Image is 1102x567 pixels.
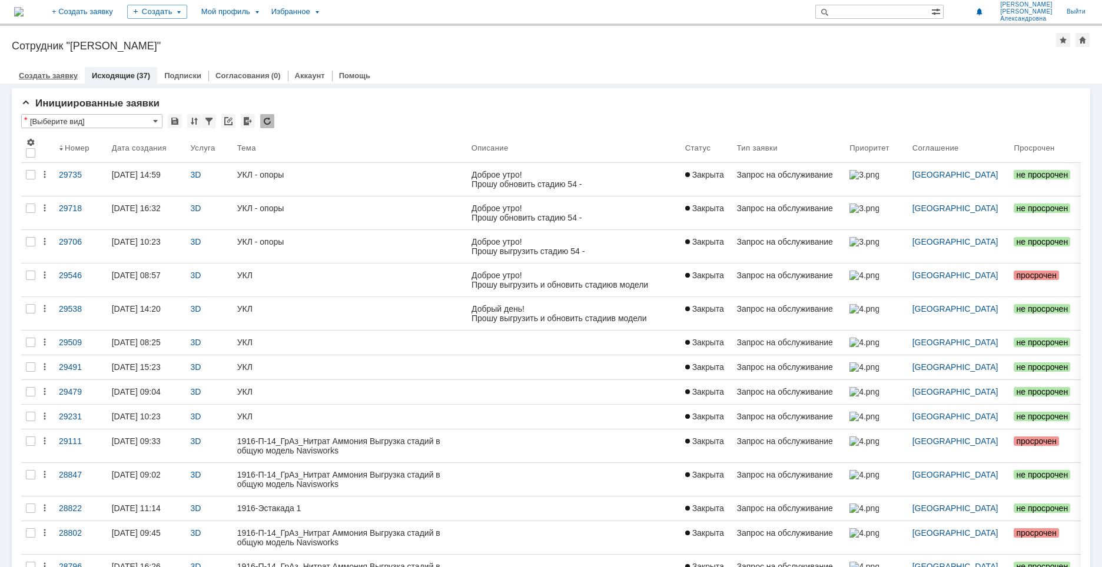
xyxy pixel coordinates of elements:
div: Описание [472,144,509,152]
img: 4.png [849,503,879,513]
a: [DATE] 10:23 [107,230,186,263]
a: [GEOGRAPHIC_DATA] [912,204,998,213]
a: просрочен [1009,521,1081,554]
a: [GEOGRAPHIC_DATA] [912,170,998,179]
a: УКЛ [233,380,467,404]
img: 3.png [849,237,879,246]
div: Сделать домашней страницей [1076,33,1090,47]
a: 3D [191,528,201,538]
a: 29509 [54,331,107,355]
a: 1916-П-14_ГрАз_Нитрат Аммония Выгрузка стадий в общую модель Navisworks [233,521,467,554]
div: Фильтрация... [202,114,216,128]
a: 3D [191,271,201,280]
div: Действия [40,387,49,396]
div: 28802 [59,528,102,538]
a: не просрочен [1009,355,1081,379]
a: Закрыта [681,230,732,263]
div: Услуга [191,144,215,152]
a: [DATE] 14:59 [107,163,186,196]
div: Действия [40,503,49,513]
a: [GEOGRAPHIC_DATA] [912,362,998,372]
div: У Вас нет прав на выполнение этой операции [5,5,615,15]
div: Сотрудник "[PERSON_NAME]" [12,40,1056,52]
span: не просрочен [1014,204,1070,213]
a: 4.png [845,297,907,330]
a: 29706 [54,230,107,263]
a: Запрос на обслуживание [732,496,845,521]
a: [DATE] 10:23 [107,405,186,429]
div: [DATE] 10:23 [112,237,161,246]
a: не просрочен [1009,380,1081,404]
div: УКЛ [237,387,462,396]
span: не просрочен [1014,170,1070,179]
a: 4.png [845,264,907,296]
div: Действия [40,528,49,538]
a: Запрос на обслуживание [732,405,845,429]
span: Инициированные заявки [21,98,160,109]
a: [DATE] 11:14 [107,496,186,521]
a: [DATE] 16:32 [107,196,186,229]
a: УКЛ - опоры [233,163,467,196]
a: [DATE] 09:45 [107,521,186,554]
div: 29231 [59,412,102,421]
span: не просрочен [1014,412,1070,421]
th: Тема [233,133,467,163]
a: 1916-П-14_ГрАз_Нитрат Аммония Выгрузка стадий в общую модель Navisworks [233,429,467,462]
a: [GEOGRAPHIC_DATA] [912,470,998,479]
a: Подписки [164,71,201,80]
div: Сохранить вид [168,114,182,128]
a: 3D [191,387,201,396]
div: Действия [40,204,49,213]
img: 4.png [849,528,879,538]
a: Закрыта [681,521,732,554]
a: Закрыта [681,463,732,496]
a: 4.png [845,496,907,521]
div: Запрос на обслуживание [737,237,841,246]
div: Добавить в избранное [1056,33,1070,47]
div: Запрос на обслуживание [737,271,841,280]
a: УКЛ [233,264,467,296]
div: 29509 [59,338,102,347]
a: Закрыта [681,496,732,521]
div: Скопировать ссылку на список [221,114,235,128]
div: Действия [40,436,49,446]
span: Закрыта [685,503,724,513]
div: Настройки списка отличаются от сохраненных в виде [24,116,27,124]
div: 1916-П-14_ГрАз_Нитрат Аммония Выгрузка стадий в общую модель Navisworks [237,470,462,489]
a: 28847 [54,463,107,496]
div: [DATE] 09:45 [112,528,161,538]
span: просрочен [1014,436,1058,446]
img: 4.png [849,470,879,479]
div: УКЛ [237,304,462,313]
div: Номер [65,144,89,152]
div: Статус [685,144,711,152]
div: Действия [40,304,49,313]
div: УКЛ [237,412,462,421]
div: Соглашение [912,144,959,152]
div: [DATE] 14:20 [112,304,161,313]
a: Запрос на обслуживание [732,463,845,496]
a: не просрочен [1009,496,1081,521]
a: 3D [191,338,201,347]
a: Запрос на обслуживание [732,196,845,229]
a: Закрыта [681,297,732,330]
div: Запрос на обслуживание [737,304,841,313]
a: 3.png [845,230,907,263]
a: [DATE] 09:04 [107,380,186,404]
a: Исходящие [92,71,135,80]
a: 29546 [54,264,107,296]
div: [DATE] 08:25 [112,338,161,347]
span: Закрыта [685,271,724,280]
a: 1916-Эстакада 1 [233,496,467,521]
img: 4.png [849,362,879,372]
div: 29706 [59,237,102,246]
a: Перейти на домашнюю страницу [14,7,24,16]
a: Запрос на обслуживание [732,355,845,379]
span: просрочен [1014,271,1058,280]
a: 29735 [54,163,107,196]
div: Запрос на обслуживание [737,204,841,213]
a: 3D [191,470,201,479]
div: 29546 [59,271,102,280]
a: [DATE] 09:02 [107,463,186,496]
a: 29111 [54,429,107,462]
